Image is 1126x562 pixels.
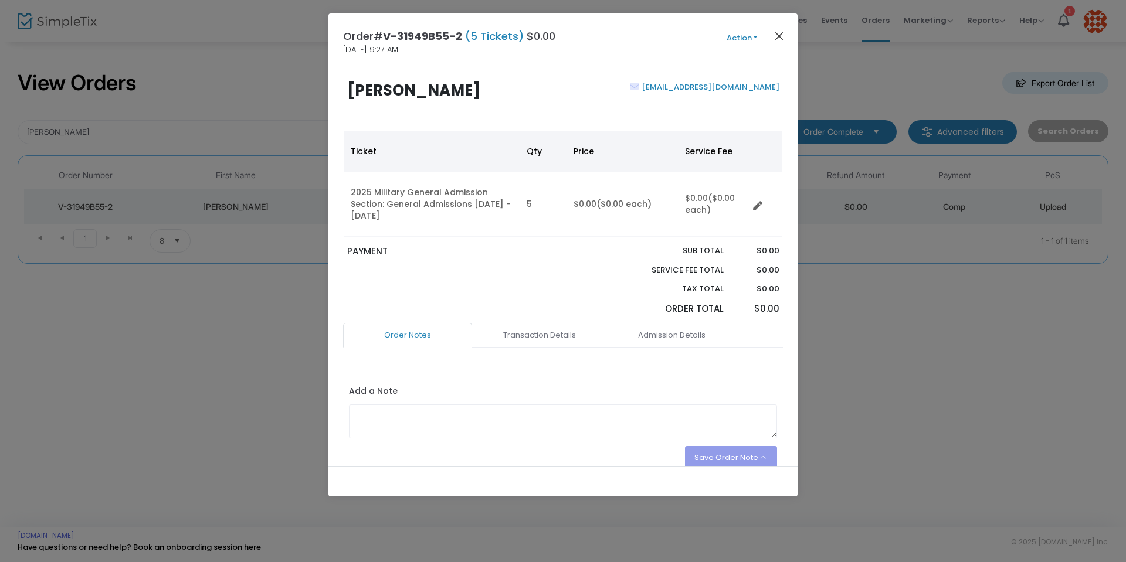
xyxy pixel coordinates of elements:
a: Order Notes [343,323,472,348]
a: Transaction Details [475,323,604,348]
th: Ticket [344,131,520,172]
span: [DATE] 9:27 AM [343,44,398,56]
th: Qty [520,131,567,172]
p: $0.00 [735,264,779,276]
th: Service Fee [678,131,748,172]
span: (5 Tickets) [462,29,527,43]
p: $0.00 [735,302,779,316]
b: [PERSON_NAME] [347,80,481,101]
p: $0.00 [735,245,779,257]
td: 5 [520,172,567,237]
a: [EMAIL_ADDRESS][DOMAIN_NAME] [639,81,779,93]
p: $0.00 [735,283,779,295]
th: Price [567,131,678,172]
p: Order Total [624,302,724,316]
p: Service Fee Total [624,264,724,276]
a: Admission Details [607,323,736,348]
span: ($0.00 each) [685,192,735,216]
td: $0.00 [678,172,748,237]
button: Action [707,32,777,45]
h4: Order# $0.00 [343,28,555,44]
div: Data table [344,131,782,237]
span: ($0.00 each) [596,198,652,210]
td: 2025 Military General Admission Section: General Admissions [DATE] - [DATE] [344,172,520,237]
button: Close [772,28,787,43]
p: PAYMENT [347,245,558,258]
label: Add a Note [349,385,398,400]
span: V-31949B55-2 [383,29,462,43]
p: Tax Total [624,283,724,295]
td: $0.00 [567,172,678,237]
p: Sub total [624,245,724,257]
